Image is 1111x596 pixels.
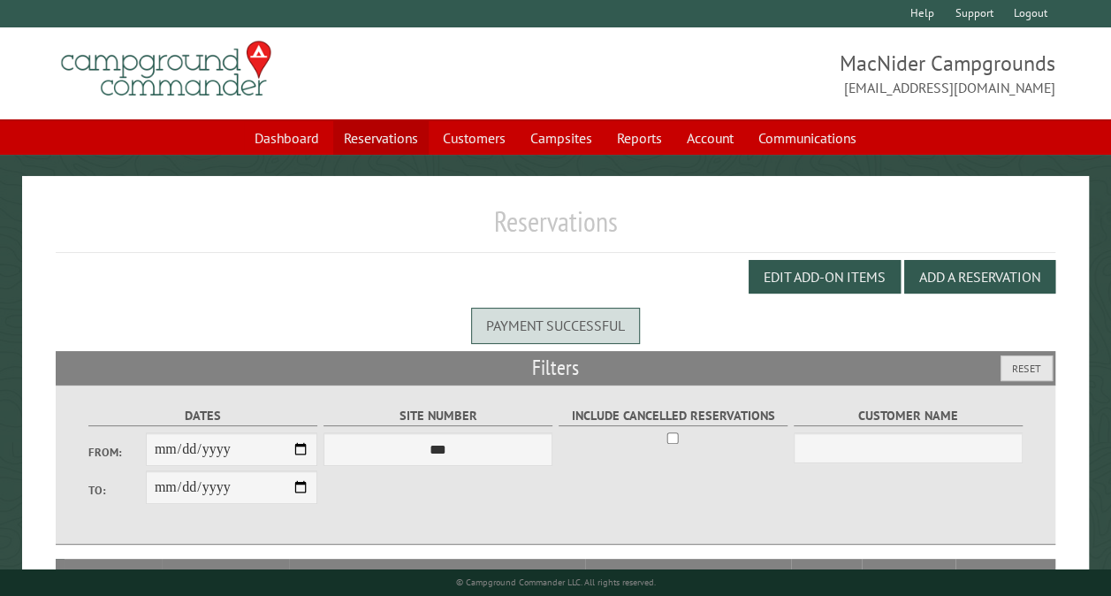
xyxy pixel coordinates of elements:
th: Due [862,559,955,591]
label: From: [88,444,146,461]
label: Customer Name [794,406,1023,426]
img: Campground Commander [56,34,277,103]
button: Edit Add-on Items [749,260,901,294]
h2: Filters [56,351,1055,385]
h1: Reservations [56,204,1055,253]
th: Site [65,559,162,591]
label: Dates [88,406,317,426]
a: Communications [748,121,867,155]
label: Site Number [323,406,552,426]
th: Customer [585,559,790,591]
span: MacNider Campgrounds [EMAIL_ADDRESS][DOMAIN_NAME] [556,49,1056,98]
a: Customers [432,121,516,155]
th: Camper Details [289,559,586,591]
a: Account [676,121,744,155]
a: Reservations [333,121,429,155]
div: Payment successful [471,308,640,343]
label: Include Cancelled Reservations [559,406,788,426]
th: Total [791,559,862,591]
th: Edit [955,559,1056,591]
button: Reset [1001,355,1053,381]
button: Add a Reservation [904,260,1055,294]
a: Dashboard [244,121,330,155]
th: Dates [162,559,289,591]
a: Reports [606,121,673,155]
label: To: [88,482,146,499]
a: Campsites [520,121,603,155]
small: © Campground Commander LLC. All rights reserved. [456,577,656,588]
